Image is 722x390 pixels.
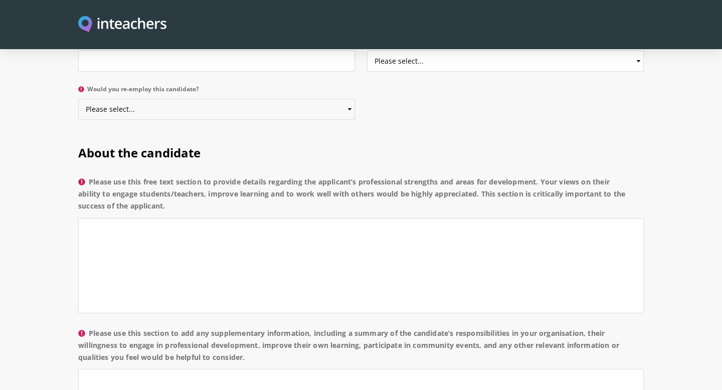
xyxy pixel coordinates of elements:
[78,327,644,369] label: Please use this section to add any supplementary information, including a summary of the candidat...
[78,16,166,34] a: Visit this site's homepage
[78,144,201,161] span: About the candidate
[78,16,166,34] img: Inteachers
[78,86,355,99] label: Would you re-employ this candidate?
[78,176,644,218] label: Please use this free text section to provide details regarding the applicant’s professional stren...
